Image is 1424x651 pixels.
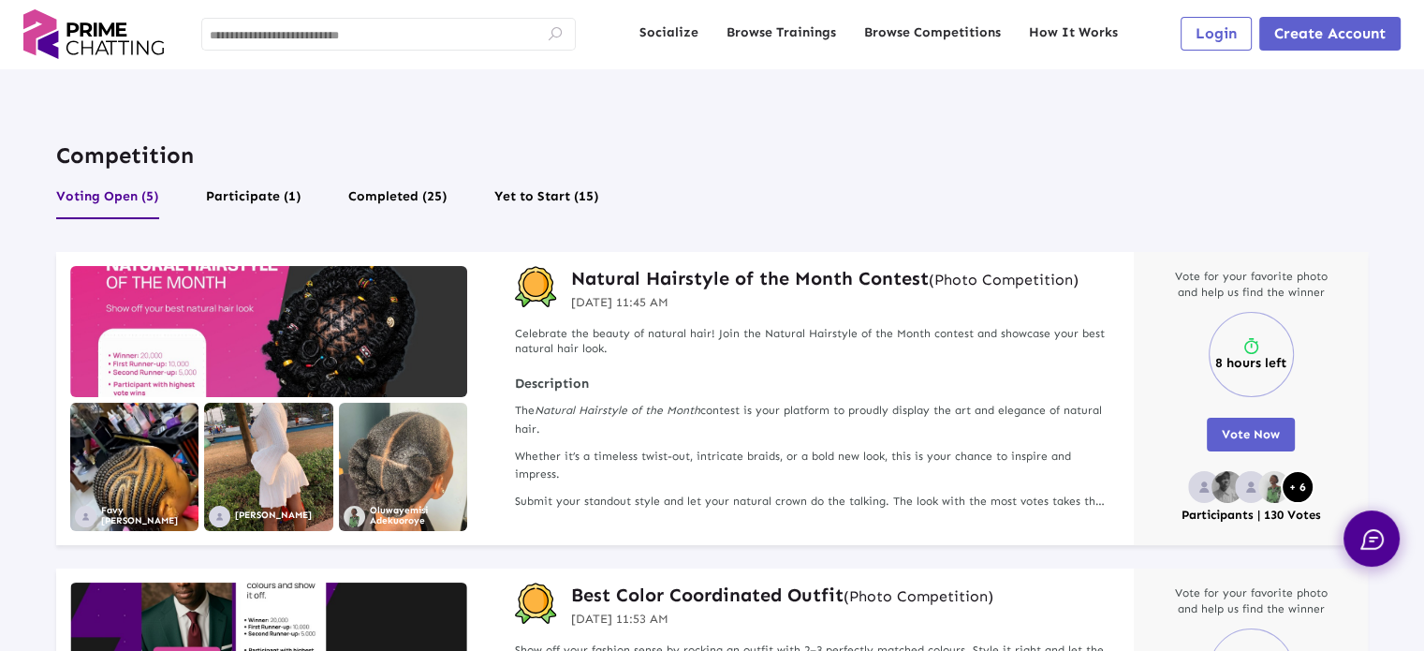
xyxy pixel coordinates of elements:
[70,266,467,397] img: compititionbanner1750486514-1Y3Ez.jpg
[929,271,1079,289] small: (Photo Competition)
[1181,17,1252,51] button: Login
[515,402,1106,437] p: The contest is your platform to proudly display the art and elegance of natural hair.
[235,510,312,521] p: [PERSON_NAME]
[844,587,993,605] small: (Photo Competition)
[515,266,557,308] img: competition-badge.svg
[515,493,1106,510] p: Submit your standout style and let your natural crown do the talking. The look with the most vote...
[56,141,1368,170] p: Competition
[1259,17,1401,51] button: Create Account
[571,583,993,607] a: Best Color Coordinated Outfit(Photo Competition)
[348,184,448,219] button: Completed (25)
[494,184,599,219] button: Yet to Start (15)
[1167,585,1335,617] p: Vote for your favorite photo and help us find the winner
[209,506,230,527] img: no_profile_image.svg
[864,23,1001,42] a: Browse Competitions
[206,184,301,219] button: Participate (1)
[535,404,700,417] i: Natural Hairstyle of the Month
[515,448,1106,483] p: Whether it’s a timeless twist-out, intricate braids, or a bold new look, this is your chance to i...
[1235,471,1267,503] img: no_profile_image.svg
[1182,508,1321,524] p: Participants | 130 Votes
[1215,356,1286,371] p: 8 hours left
[1207,418,1295,451] button: Vote Now
[571,266,1079,290] a: Natural Hairstyle of the Month Contest(Photo Competition)
[571,610,993,629] p: [DATE] 11:53 AM
[1222,427,1280,441] span: Vote Now
[515,583,557,625] img: competition-badge.svg
[1241,337,1260,356] img: timer.svg
[1029,23,1118,42] a: How It Works
[1196,24,1237,42] span: Login
[370,506,467,526] p: Oluwayemisi Adekuoroye
[639,23,698,42] a: Socialize
[1258,471,1290,503] img: 685006c58bec4b43fe5a292f_1751881247454.png
[204,403,332,531] img: IMG1752726193079.jpg
[727,23,836,42] a: Browse Trainings
[1289,481,1306,494] p: + 6
[515,376,1106,392] strong: Description
[1274,24,1386,42] span: Create Account
[571,293,1079,312] p: [DATE] 11:45 AM
[1188,471,1220,503] img: no_profile_image.svg
[1360,529,1384,550] img: chat.svg
[1211,471,1243,503] img: 68701a5c75df9738c07e6f78_1754260010868.png
[1167,269,1335,301] p: Vote for your favorite photo and help us find the winner
[56,184,159,219] button: Voting Open (5)
[344,506,365,527] img: 685006c58bec4b43fe5a292f_1751881247454.png
[515,326,1106,358] p: Celebrate the beauty of natural hair! Join the Natural Hairstyle of the Month contest and showcas...
[571,266,1079,290] h3: Natural Hairstyle of the Month Contest
[571,583,993,607] h3: Best Color Coordinated Outfit
[75,506,96,527] img: no_profile_image.svg
[23,9,164,59] img: logo
[101,506,198,526] p: Favy [PERSON_NAME]
[339,403,467,531] img: eddcdfdbaa1751692777246.jpg
[70,403,198,531] img: IMG1754597212945.jpeg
